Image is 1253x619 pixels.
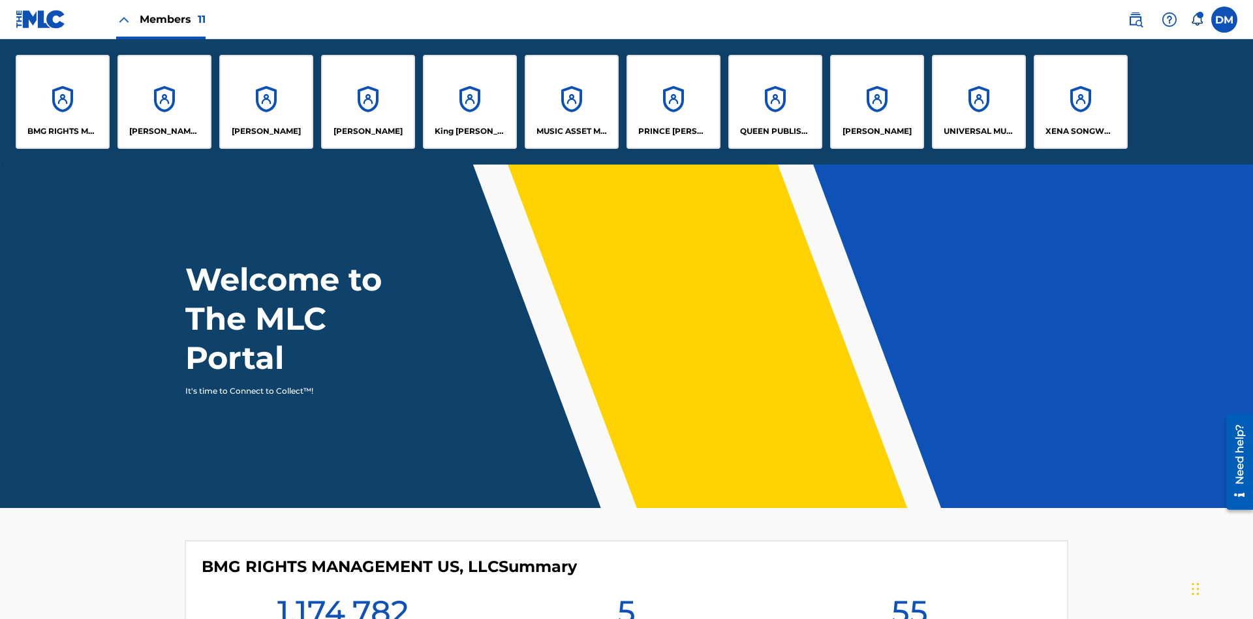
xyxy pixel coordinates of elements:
p: UNIVERSAL MUSIC PUB GROUP [944,125,1015,137]
a: AccountsPRINCE [PERSON_NAME] [626,55,720,149]
iframe: Resource Center [1216,409,1253,516]
iframe: Chat Widget [1188,556,1253,619]
a: AccountsXENA SONGWRITER [1034,55,1128,149]
img: search [1128,12,1143,27]
p: RONALD MCTESTERSON [843,125,912,137]
p: King McTesterson [435,125,506,137]
p: ELVIS COSTELLO [232,125,301,137]
p: CLEO SONGWRITER [129,125,200,137]
p: MUSIC ASSET MANAGEMENT (MAM) [536,125,608,137]
div: Notifications [1190,13,1203,26]
a: AccountsQUEEN PUBLISHA [728,55,822,149]
a: Accounts[PERSON_NAME] [830,55,924,149]
span: Members [140,12,206,27]
p: XENA SONGWRITER [1045,125,1117,137]
a: Accounts[PERSON_NAME] SONGWRITER [117,55,211,149]
img: MLC Logo [16,10,66,29]
div: Help [1156,7,1183,33]
img: help [1162,12,1177,27]
span: 11 [198,13,206,25]
p: It's time to Connect to Collect™! [185,385,412,397]
div: User Menu [1211,7,1237,33]
p: QUEEN PUBLISHA [740,125,811,137]
p: EYAMA MCSINGER [333,125,403,137]
h4: BMG RIGHTS MANAGEMENT US, LLC [202,557,577,577]
a: AccountsMUSIC ASSET MANAGEMENT (MAM) [525,55,619,149]
a: AccountsBMG RIGHTS MANAGEMENT US, LLC [16,55,110,149]
img: Close [116,12,132,27]
a: Public Search [1122,7,1149,33]
a: Accounts[PERSON_NAME] [321,55,415,149]
h1: Welcome to The MLC Portal [185,260,429,377]
a: Accounts[PERSON_NAME] [219,55,313,149]
div: Drag [1192,569,1199,609]
p: PRINCE MCTESTERSON [638,125,709,137]
a: AccountsUNIVERSAL MUSIC PUB GROUP [932,55,1026,149]
a: AccountsKing [PERSON_NAME] [423,55,517,149]
p: BMG RIGHTS MANAGEMENT US, LLC [27,125,99,137]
